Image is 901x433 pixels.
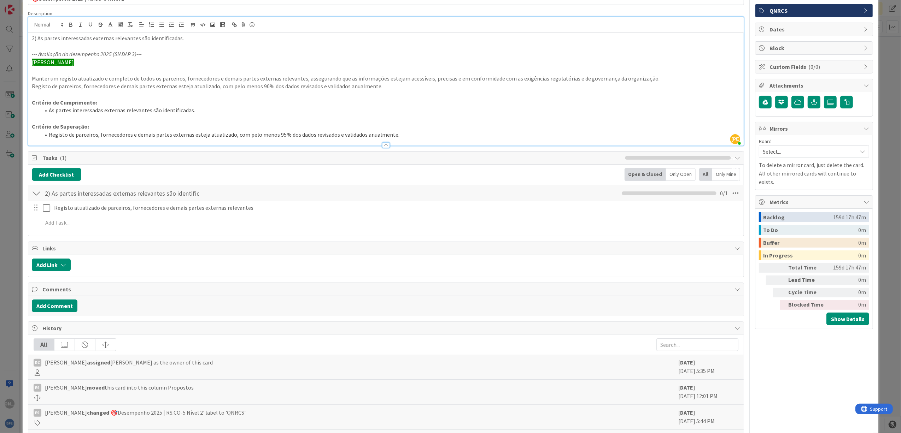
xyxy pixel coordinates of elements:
[32,168,81,181] button: Add Checklist
[770,198,860,206] span: Metrics
[32,123,89,130] strong: Critério de Superação:
[656,338,738,351] input: Search...
[763,238,858,248] div: Buffer
[32,299,77,312] button: Add Comment
[40,131,741,139] li: Registo de parceiros, fornecedores e demais partes externas esteja atualizado, com pelo menos 95%...
[770,63,860,71] span: Custom Fields
[34,409,41,417] div: ES
[45,408,246,417] span: [PERSON_NAME] '🎯Desempenho 2025 | RS.CO-5 Nível 2' label to 'QNRCS'
[32,51,142,58] em: --- Avaliação do desempenho 2025 (SIADAP 3)---
[87,359,110,366] b: assigned
[712,168,740,181] div: Only Mine
[32,259,71,271] button: Add Link
[770,44,860,52] span: Block
[678,384,695,391] b: [DATE]
[678,359,695,366] b: [DATE]
[759,139,772,144] span: Board
[666,168,696,181] div: Only Open
[87,384,105,391] b: moved
[788,300,827,310] div: Blocked Time
[770,25,860,34] span: Dates
[34,384,41,392] div: ES
[770,6,860,15] span: QNRCS
[833,212,866,222] div: 159d 17h 47m
[32,82,741,90] p: Registo de parceiros, fornecedores e demais partes externas esteja atualizado, com pelo menos 90%...
[32,34,741,42] p: 2) As partes interessadas externas relevantes são identificadas.
[699,168,712,181] div: All
[45,358,213,367] span: [PERSON_NAME] [PERSON_NAME] as the owner of this card
[858,250,866,260] div: 0m
[34,339,54,351] div: All
[763,212,833,222] div: Backlog
[42,154,622,162] span: Tasks
[830,275,866,285] div: 0m
[770,124,860,133] span: Mirrors
[830,300,866,310] div: 0m
[15,1,32,10] span: Support
[42,285,731,293] span: Comments
[830,263,866,273] div: 159d 17h 47m
[678,409,695,416] b: [DATE]
[788,275,827,285] div: Lead Time
[34,359,41,367] div: RC
[759,161,869,186] p: To delete a mirror card, just delete the card. All other mirrored cards will continue to exists.
[763,250,858,260] div: In Progress
[770,81,860,90] span: Attachments
[678,383,738,401] div: [DATE] 12:01 PM
[826,313,869,325] button: Show Details
[808,63,820,70] span: ( 0/0 )
[858,238,866,248] div: 0m
[45,383,194,392] span: [PERSON_NAME] this card into this column Propostos
[678,408,738,426] div: [DATE] 5:44 PM
[42,187,201,200] input: Add Checklist...
[40,106,741,114] li: As partes interessadas externas relevantes são identificadas.
[42,324,731,332] span: History
[763,147,853,156] span: Select...
[788,288,827,297] div: Cycle Time
[678,358,738,376] div: [DATE] 5:35 PM
[32,75,741,83] p: Manter um registo atualizado e completo de todos os parceiros, fornecedores e demais partes exter...
[32,99,97,106] strong: Critério de Cumprimento:
[788,263,827,273] div: Total Time
[54,204,739,212] p: Registo atualizado de parceiros, fornecedores e demais partes externas relevantes
[60,154,66,161] span: ( 1 )
[32,59,74,66] span: [PERSON_NAME]
[763,225,858,235] div: To Do
[858,225,866,235] div: 0m
[720,189,728,197] span: 0 / 1
[42,244,731,253] span: Links
[830,288,866,297] div: 0m
[730,134,740,144] span: [PERSON_NAME]
[87,409,109,416] b: changed
[625,168,666,181] div: Open & Closed
[28,10,52,17] span: Description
